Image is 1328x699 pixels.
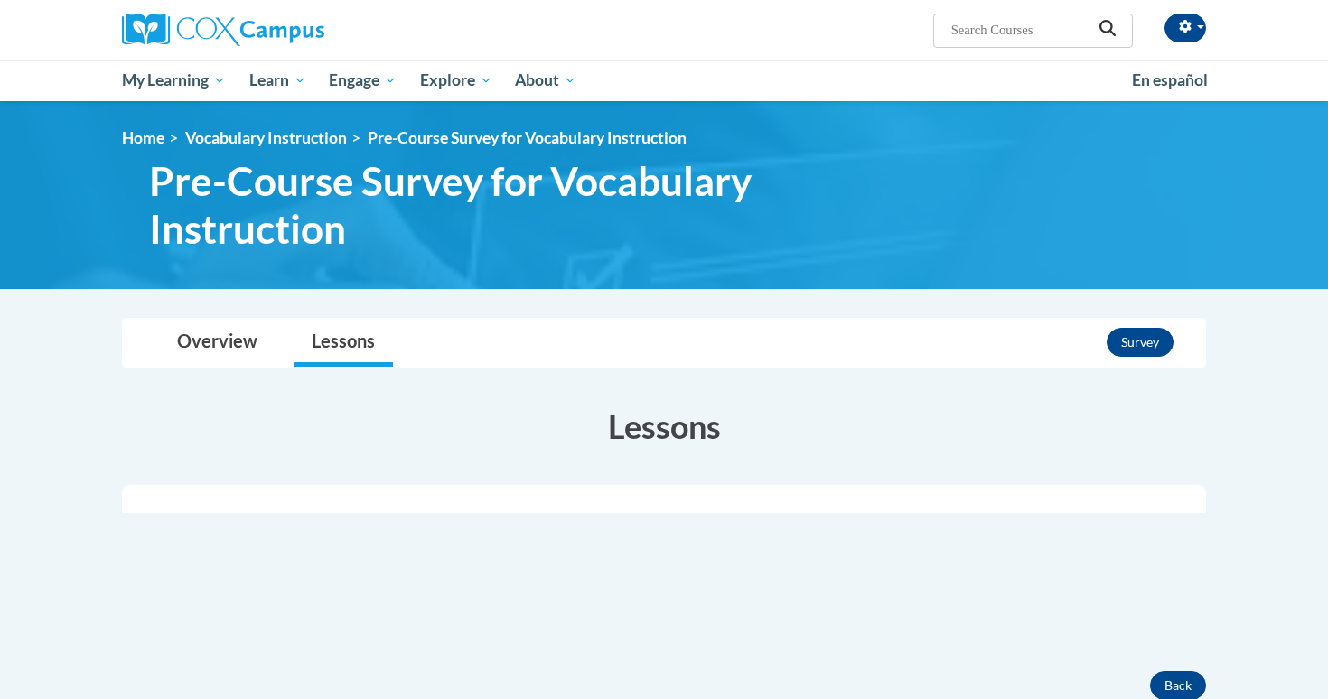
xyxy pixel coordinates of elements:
[1094,19,1121,42] button: Search
[317,60,408,101] a: Engage
[159,319,276,367] a: Overview
[149,157,772,253] span: Pre-Course Survey for Vocabulary Instruction
[420,70,492,91] span: Explore
[249,70,306,91] span: Learn
[515,70,576,91] span: About
[294,319,393,367] a: Lessons
[329,70,397,91] span: Engage
[1164,14,1206,42] button: Account Settings
[122,14,324,46] img: Cox Campus
[110,60,238,101] a: My Learning
[949,19,1094,41] input: Search Courses
[1132,70,1208,89] span: En español
[408,60,504,101] a: Explore
[1107,328,1174,357] button: Survey
[122,14,465,46] a: Cox Campus
[95,60,1233,101] div: Main menu
[238,60,318,101] a: Learn
[504,60,589,101] a: About
[368,128,687,147] span: Pre-Course Survey for Vocabulary Instruction
[122,128,164,147] a: Home
[122,70,226,91] span: My Learning
[122,404,1206,449] h3: Lessons
[1120,61,1220,99] a: En español
[185,128,347,147] a: Vocabulary Instruction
